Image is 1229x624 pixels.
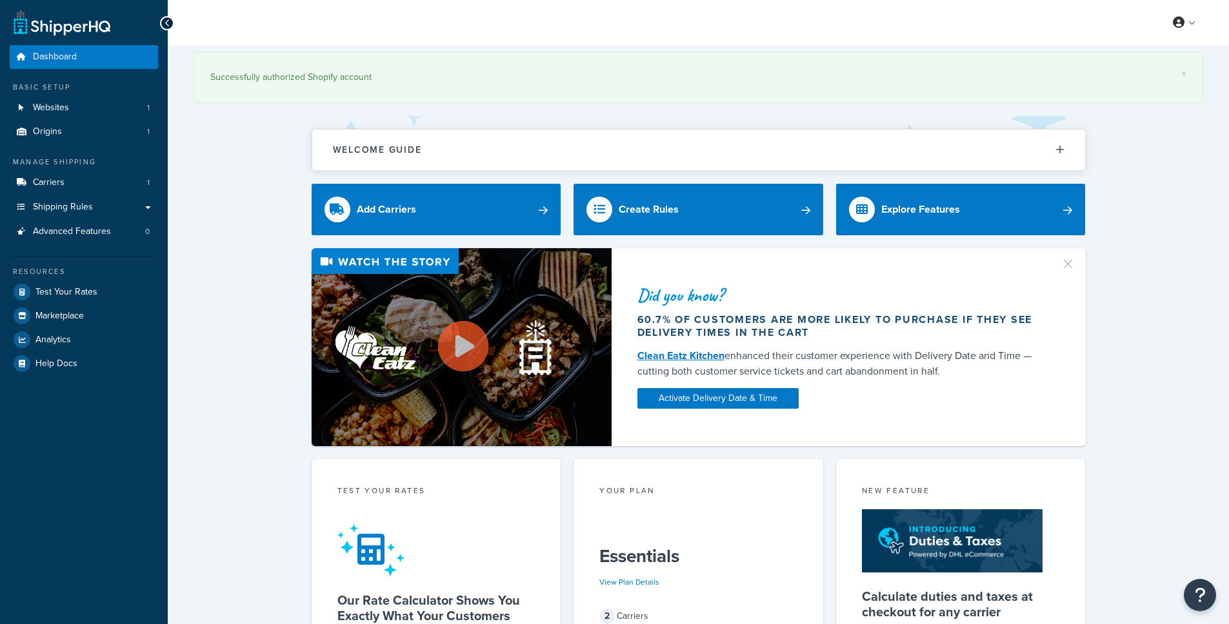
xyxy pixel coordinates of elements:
[881,200,960,219] div: Explore Features
[637,286,1045,304] div: Did you know?
[10,96,158,120] li: Websites
[35,311,84,322] span: Marketplace
[10,266,158,277] div: Resources
[637,313,1045,339] div: 60.7% of customers are more likely to purchase if they see delivery times in the cart
[312,248,612,446] img: Video thumbnail
[862,589,1060,619] h5: Calculate duties and taxes at checkout for any carrier
[599,485,797,500] div: Your Plan
[33,52,77,63] span: Dashboard
[574,184,823,235] a: Create Rules
[10,171,158,195] li: Carriers
[10,120,158,144] li: Origins
[10,220,158,244] a: Advanced Features0
[637,388,799,409] a: Activate Delivery Date & Time
[10,195,158,219] a: Shipping Rules
[1181,68,1186,79] a: ×
[147,102,150,113] span: 1
[33,126,62,137] span: Origins
[35,287,97,298] span: Test Your Rates
[35,358,77,369] span: Help Docs
[862,485,1060,500] div: New Feature
[337,485,535,500] div: Test your rates
[10,352,158,375] a: Help Docs
[147,126,150,137] span: 1
[10,82,158,93] div: Basic Setup
[210,68,1186,86] div: Successfully authorized Shopify account
[637,348,724,363] a: Clean Eatz Kitchen
[33,102,69,113] span: Websites
[312,130,1085,170] button: Welcome Guide
[1184,579,1216,611] button: Open Resource Center
[33,202,93,213] span: Shipping Rules
[333,145,422,155] h2: Welcome Guide
[145,226,150,237] span: 0
[33,226,111,237] span: Advanced Features
[836,184,1086,235] a: Explore Features
[10,171,158,195] a: Carriers1
[619,200,679,219] div: Create Rules
[637,348,1045,379] div: enhanced their customer experience with Delivery Date and Time — cutting both customer service ti...
[357,200,416,219] div: Add Carriers
[10,328,158,351] a: Analytics
[599,609,615,624] span: 2
[147,177,150,188] span: 1
[10,45,158,69] a: Dashboard
[35,335,71,346] span: Analytics
[10,304,158,327] a: Marketplace
[599,576,659,588] a: View Plan Details
[10,280,158,304] a: Test Your Rates
[312,184,561,235] a: Add Carriers
[10,96,158,120] a: Websites1
[599,546,797,567] h5: Essentials
[10,220,158,244] li: Advanced Features
[10,157,158,168] div: Manage Shipping
[33,177,65,188] span: Carriers
[10,120,158,144] a: Origins1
